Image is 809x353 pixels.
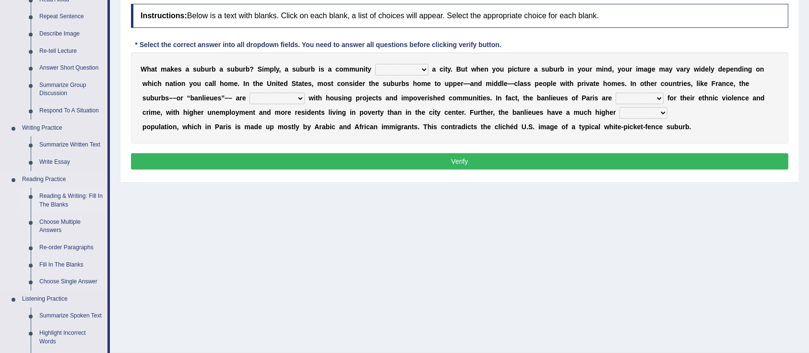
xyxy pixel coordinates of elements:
[219,65,223,73] b: a
[35,273,107,291] a: Choose Single Answer
[141,65,147,73] b: W
[35,60,107,77] a: Answer Short Question
[405,80,409,87] b: s
[165,94,169,102] b: s
[284,80,288,87] b: d
[570,80,574,87] b: h
[741,80,746,87] b: h
[246,65,250,73] b: b
[520,80,523,87] b: a
[594,80,596,87] b: t
[18,120,107,137] a: Writing Practice
[375,80,379,87] b: e
[167,65,170,73] b: a
[279,65,281,73] b: ,
[514,80,518,87] b: c
[500,65,504,73] b: u
[560,65,564,73] b: b
[260,80,263,87] b: e
[551,80,553,87] b: l
[399,80,401,87] b: r
[395,80,399,87] b: u
[214,80,216,87] b: l
[321,65,324,73] b: s
[35,25,107,43] a: Describe Image
[359,65,364,73] b: n
[700,80,704,87] b: k
[35,8,107,25] a: Repeat Sentence
[560,80,565,87] b: w
[697,80,699,87] b: l
[35,77,107,102] a: Summarize Group Discussion
[141,12,187,20] b: Instructions:
[595,80,599,87] b: e
[742,65,744,73] b: i
[582,80,584,87] b: r
[625,80,627,87] b: .
[567,80,570,87] b: t
[648,65,652,73] b: g
[474,80,478,87] b: n
[621,65,626,73] b: o
[651,80,654,87] b: e
[302,80,304,87] b: t
[368,65,371,73] b: y
[607,80,612,87] b: o
[331,80,333,87] b: t
[584,80,586,87] b: i
[335,65,339,73] b: c
[665,65,669,73] b: a
[147,65,151,73] b: h
[181,80,186,87] b: n
[539,80,543,87] b: e
[150,94,155,102] b: b
[661,80,665,87] b: c
[760,65,764,73] b: n
[369,80,371,87] b: t
[178,65,182,73] b: s
[355,65,359,73] b: u
[272,80,276,87] b: n
[344,65,349,73] b: m
[520,65,524,73] b: u
[636,65,638,73] b: i
[715,80,718,87] b: r
[679,80,681,87] b: r
[480,65,484,73] b: e
[726,80,730,87] b: c
[518,80,520,87] b: l
[170,65,174,73] b: k
[518,65,520,73] b: t
[565,80,567,87] b: i
[276,80,278,87] b: i
[748,65,752,73] b: g
[228,80,234,87] b: m
[432,65,436,73] b: a
[638,65,643,73] b: m
[292,80,296,87] b: S
[523,80,527,87] b: s
[746,80,750,87] b: e
[337,80,341,87] b: c
[512,65,514,73] b: i
[543,80,547,87] b: o
[298,80,302,87] b: a
[456,65,461,73] b: B
[143,80,148,87] b: w
[618,80,621,87] b: e
[18,171,107,188] a: Reading Practice
[718,80,722,87] b: a
[35,136,107,154] a: Summarize Written Text
[304,80,308,87] b: e
[35,214,107,239] a: Choose Multiple Answers
[276,65,279,73] b: y
[722,65,726,73] b: e
[235,65,239,73] b: b
[553,65,558,73] b: u
[677,80,679,87] b: t
[311,65,315,73] b: b
[312,80,314,87] b: ,
[630,65,632,73] b: r
[699,80,701,87] b: i
[402,80,406,87] b: b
